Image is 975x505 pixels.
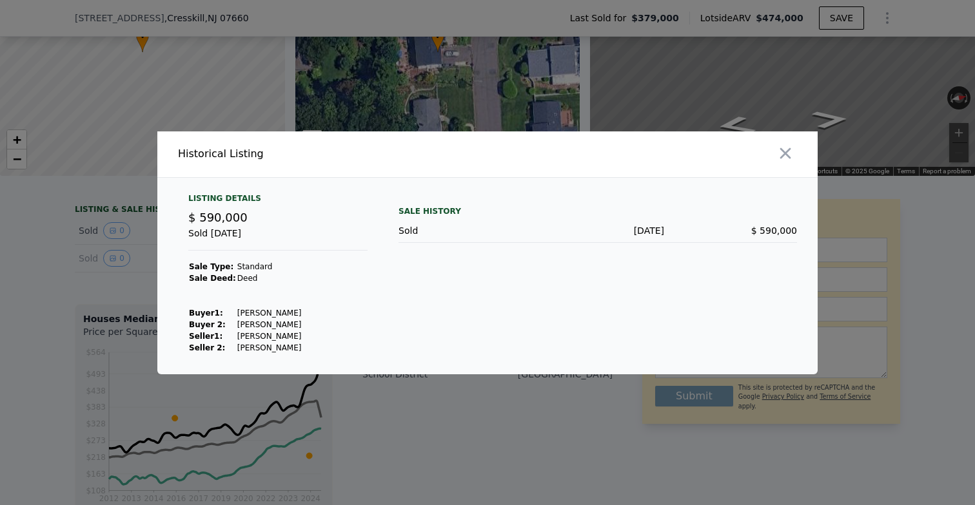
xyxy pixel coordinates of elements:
td: [PERSON_NAME] [237,330,302,342]
div: Sold [399,224,531,237]
div: Historical Listing [178,146,482,162]
td: Standard [237,261,302,272]
div: [DATE] [531,224,664,237]
strong: Buyer 1 : [189,309,223,318]
strong: Seller 2: [189,343,225,352]
strong: Sale Deed: [189,274,236,283]
td: [PERSON_NAME] [237,307,302,319]
span: $ 590,000 [188,211,248,224]
strong: Sale Type: [189,262,233,271]
strong: Buyer 2: [189,320,226,329]
td: [PERSON_NAME] [237,342,302,354]
td: Deed [237,272,302,284]
div: Sold [DATE] [188,227,368,251]
strong: Seller 1 : [189,332,222,341]
div: Sale History [399,204,797,219]
td: [PERSON_NAME] [237,319,302,330]
div: Listing Details [188,193,368,209]
span: $ 590,000 [751,225,797,236]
